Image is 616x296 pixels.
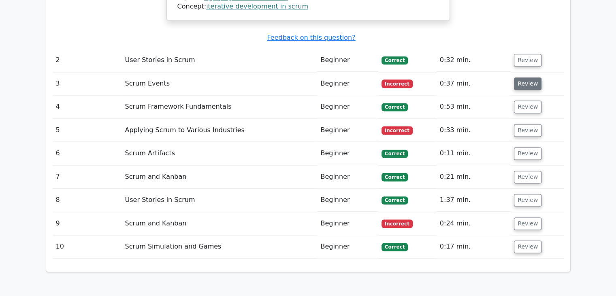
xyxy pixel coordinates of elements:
[437,119,511,142] td: 0:33 min.
[382,126,413,134] span: Incorrect
[437,212,511,235] td: 0:24 min.
[122,72,318,95] td: Scrum Events
[122,235,318,258] td: Scrum Simulation and Games
[317,72,378,95] td: Beginner
[53,142,122,165] td: 6
[514,194,541,206] button: Review
[53,165,122,189] td: 7
[122,212,318,235] td: Scrum and Kanban
[317,95,378,118] td: Beginner
[437,49,511,72] td: 0:32 min.
[122,189,318,212] td: User Stories in Scrum
[53,72,122,95] td: 3
[53,95,122,118] td: 4
[53,119,122,142] td: 5
[317,235,378,258] td: Beginner
[122,142,318,165] td: Scrum Artifacts
[382,79,413,88] span: Incorrect
[514,77,541,90] button: Review
[317,49,378,72] td: Beginner
[437,95,511,118] td: 0:53 min.
[514,101,541,113] button: Review
[514,54,541,66] button: Review
[437,235,511,258] td: 0:17 min.
[53,212,122,235] td: 9
[514,217,541,230] button: Review
[267,34,355,41] a: Feedback on this question?
[382,196,408,204] span: Correct
[53,189,122,212] td: 8
[514,171,541,183] button: Review
[317,165,378,189] td: Beginner
[382,243,408,251] span: Correct
[514,240,541,253] button: Review
[122,95,318,118] td: Scrum Framework Fundamentals
[122,49,318,72] td: User Stories in Scrum
[382,103,408,111] span: Correct
[317,189,378,212] td: Beginner
[122,165,318,189] td: Scrum and Kanban
[382,219,413,227] span: Incorrect
[206,2,308,10] a: iterative development in scrum
[382,150,408,158] span: Correct
[53,235,122,258] td: 10
[437,142,511,165] td: 0:11 min.
[437,165,511,189] td: 0:21 min.
[514,124,541,137] button: Review
[177,2,439,11] div: Concept:
[122,119,318,142] td: Applying Scrum to Various Industries
[514,147,541,160] button: Review
[317,142,378,165] td: Beginner
[382,56,408,64] span: Correct
[53,49,122,72] td: 2
[437,72,511,95] td: 0:37 min.
[382,173,408,181] span: Correct
[317,212,378,235] td: Beginner
[317,119,378,142] td: Beginner
[437,189,511,212] td: 1:37 min.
